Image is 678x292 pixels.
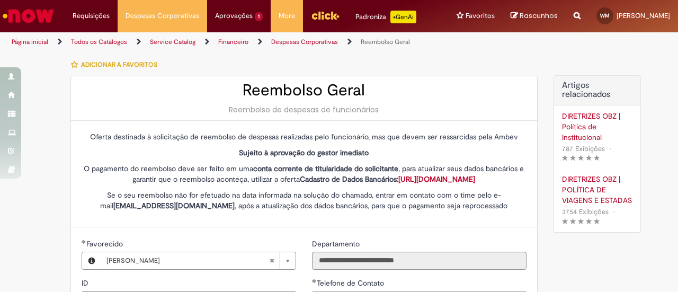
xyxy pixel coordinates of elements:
[312,279,317,283] span: Obrigatório Preenchido
[466,11,495,21] span: Favoritos
[12,38,48,46] a: Página inicial
[355,11,416,23] div: Padroniza
[106,252,269,269] span: [PERSON_NAME]
[312,238,362,249] label: Somente leitura - Departamento
[82,252,101,269] button: Favorecido, Visualizar este registro Wiliam Yoshio Morishita
[271,38,338,46] a: Despesas Corporativas
[81,60,157,69] span: Adicionar a Favoritos
[312,239,362,249] span: Somente leitura - Departamento
[520,11,558,21] span: Rascunhos
[562,174,632,206] a: DIRETRIZES OBZ | POLÍTICA DE VIAGENS E ESTADAS
[150,38,195,46] a: Service Catalog
[617,11,670,20] span: [PERSON_NAME]
[562,207,609,216] span: 3754 Exibições
[300,174,475,184] strong: Cadastro de Dados Bancários:
[398,174,475,184] a: [URL][DOMAIN_NAME]
[562,81,632,100] h3: Artigos relacionados
[215,11,253,21] span: Aprovações
[562,111,632,143] a: DIRETRIZES OBZ | Política de Institucional
[253,164,398,173] strong: conta corrente de titularidade do solicitante
[311,7,340,23] img: click_logo_yellow_360x200.png
[361,38,410,46] a: Reembolso Geral
[562,144,605,153] span: 787 Exibições
[511,11,558,21] a: Rascunhos
[82,278,91,288] label: Somente leitura - ID
[255,12,263,21] span: 1
[312,252,527,270] input: Departamento
[607,141,613,156] span: •
[71,38,127,46] a: Todos os Catálogos
[1,5,56,26] img: ServiceNow
[279,11,295,21] span: More
[86,239,125,249] span: Necessários - Favorecido
[113,201,235,210] strong: [EMAIL_ADDRESS][DOMAIN_NAME]
[73,11,110,21] span: Requisições
[611,205,617,219] span: •
[600,12,610,19] span: WM
[82,82,527,99] h2: Reembolso Geral
[82,163,527,184] p: O pagamento do reembolso deve ser feito em uma , para atualizar seus dados bancários e garantir q...
[82,240,86,244] span: Obrigatório Preenchido
[82,131,527,142] p: Oferta destinada à solicitação de reembolso de despesas realizadas pelo funcionário, mas que deve...
[317,278,386,288] span: Telefone de Contato
[8,32,444,52] ul: Trilhas de página
[218,38,248,46] a: Financeiro
[390,11,416,23] p: +GenAi
[126,11,199,21] span: Despesas Corporativas
[264,252,280,269] abbr: Limpar campo Favorecido
[239,148,369,157] strong: Sujeito à aprovação do gestor imediato
[101,252,296,269] a: [PERSON_NAME]Limpar campo Favorecido
[82,104,527,115] div: Reembolso de despesas de funcionários
[82,190,527,211] p: Se o seu reembolso não for efetuado na data informada na solução do chamado, entrar em contato co...
[70,54,163,76] button: Adicionar a Favoritos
